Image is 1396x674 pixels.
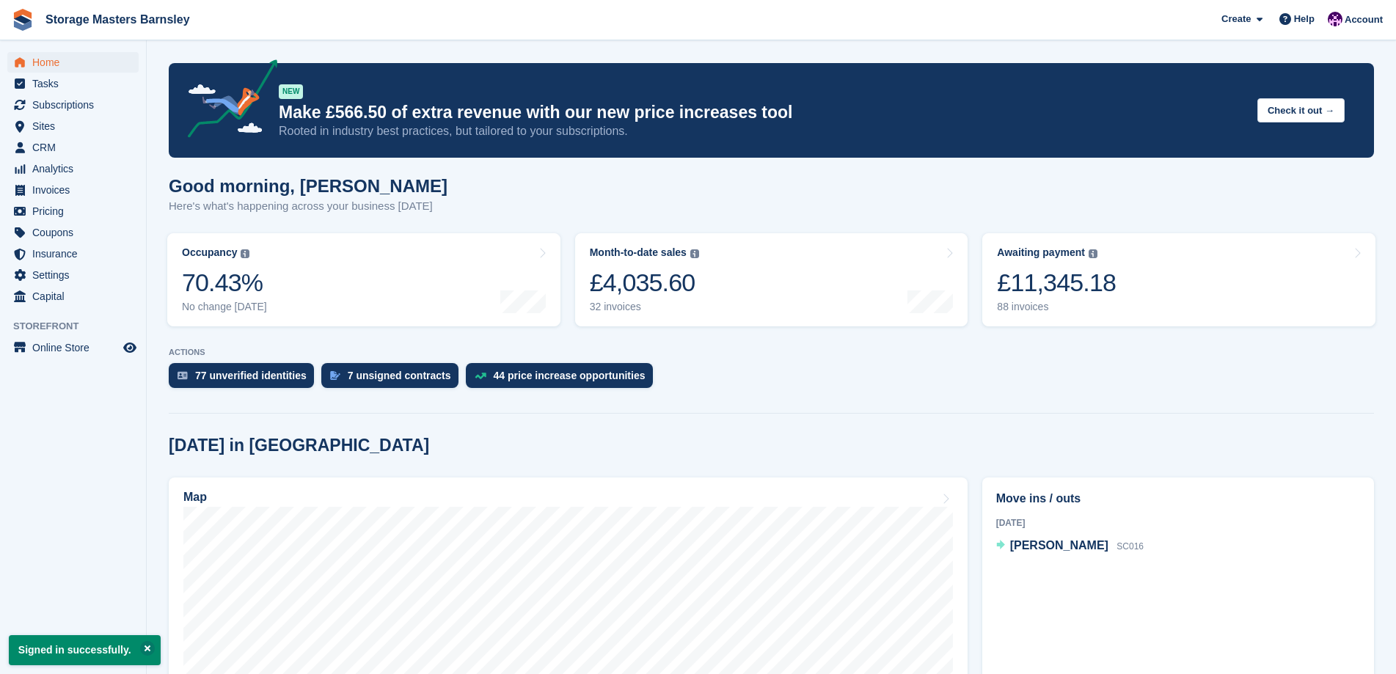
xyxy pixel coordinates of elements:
img: Louise Masters [1328,12,1342,26]
a: menu [7,222,139,243]
button: Check it out → [1257,98,1345,122]
span: Settings [32,265,120,285]
img: icon-info-grey-7440780725fd019a000dd9b08b2336e03edf1995a4989e88bcd33f0948082b44.svg [1089,249,1097,258]
div: No change [DATE] [182,301,267,313]
span: Home [32,52,120,73]
a: Awaiting payment £11,345.18 88 invoices [982,233,1375,326]
span: SC016 [1117,541,1144,552]
div: Occupancy [182,246,237,259]
span: Online Store [32,337,120,358]
span: Account [1345,12,1383,27]
a: Storage Masters Barnsley [40,7,196,32]
div: 77 unverified identities [195,370,307,381]
h1: Good morning, [PERSON_NAME] [169,176,447,196]
a: menu [7,286,139,307]
p: ACTIONS [169,348,1374,357]
h2: [DATE] in [GEOGRAPHIC_DATA] [169,436,429,455]
span: Pricing [32,201,120,221]
div: 32 invoices [590,301,699,313]
img: verify_identity-adf6edd0f0f0b5bbfe63781bf79b02c33cf7c696d77639b501bdc392416b5a36.svg [178,371,188,380]
a: 77 unverified identities [169,363,321,395]
a: menu [7,243,139,264]
span: Coupons [32,222,120,243]
img: contract_signature_icon-13c848040528278c33f63329250d36e43548de30e8caae1d1a13099fd9432cc5.svg [330,371,340,380]
a: Preview store [121,339,139,356]
a: [PERSON_NAME] SC016 [996,537,1144,556]
div: 7 unsigned contracts [348,370,451,381]
span: Create [1221,12,1251,26]
p: Here's what's happening across your business [DATE] [169,198,447,215]
a: Occupancy 70.43% No change [DATE] [167,233,560,326]
img: price-adjustments-announcement-icon-8257ccfd72463d97f412b2fc003d46551f7dbcb40ab6d574587a9cd5c0d94... [175,59,278,143]
img: icon-info-grey-7440780725fd019a000dd9b08b2336e03edf1995a4989e88bcd33f0948082b44.svg [241,249,249,258]
div: [DATE] [996,516,1360,530]
h2: Map [183,491,207,504]
span: Help [1294,12,1315,26]
span: Subscriptions [32,95,120,115]
a: menu [7,201,139,221]
div: Awaiting payment [997,246,1085,259]
img: price_increase_opportunities-93ffe204e8149a01c8c9dc8f82e8f89637d9d84a8eef4429ea346261dce0b2c0.svg [475,373,486,379]
span: Sites [32,116,120,136]
a: menu [7,73,139,94]
a: menu [7,337,139,358]
img: icon-info-grey-7440780725fd019a000dd9b08b2336e03edf1995a4989e88bcd33f0948082b44.svg [690,249,699,258]
span: Invoices [32,180,120,200]
span: Analytics [32,158,120,179]
p: Rooted in industry best practices, but tailored to your subscriptions. [279,123,1246,139]
div: 44 price increase opportunities [494,370,646,381]
a: 7 unsigned contracts [321,363,466,395]
span: Tasks [32,73,120,94]
div: 88 invoices [997,301,1116,313]
span: Insurance [32,243,120,264]
span: Capital [32,286,120,307]
span: Storefront [13,319,146,334]
div: NEW [279,84,303,99]
a: menu [7,137,139,158]
a: Month-to-date sales £4,035.60 32 invoices [575,233,968,326]
a: 44 price increase opportunities [466,363,660,395]
div: £11,345.18 [997,268,1116,298]
p: Signed in successfully. [9,635,161,665]
a: menu [7,52,139,73]
div: Month-to-date sales [590,246,687,259]
a: menu [7,116,139,136]
a: menu [7,180,139,200]
img: stora-icon-8386f47178a22dfd0bd8f6a31ec36ba5ce8667c1dd55bd0f319d3a0aa187defe.svg [12,9,34,31]
a: menu [7,95,139,115]
h2: Move ins / outs [996,490,1360,508]
a: menu [7,265,139,285]
p: Make £566.50 of extra revenue with our new price increases tool [279,102,1246,123]
div: 70.43% [182,268,267,298]
span: CRM [32,137,120,158]
a: menu [7,158,139,179]
div: £4,035.60 [590,268,699,298]
span: [PERSON_NAME] [1010,539,1108,552]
